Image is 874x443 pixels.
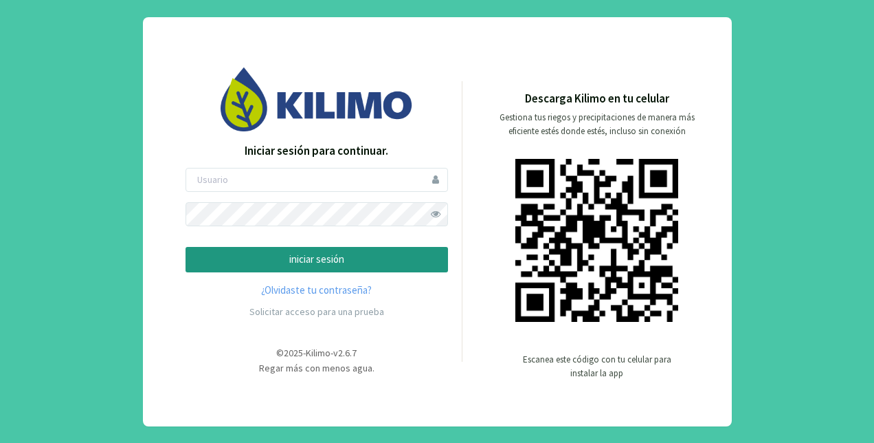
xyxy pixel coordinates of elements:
[306,347,330,359] span: Kilimo
[197,252,436,268] p: iniciar sesión
[491,111,703,138] p: Gestiona tus riegos y precipitaciones de manera más eficiente estés donde estés, incluso sin cone...
[303,347,306,359] span: -
[186,142,448,160] p: Iniciar sesión para continuar.
[276,347,284,359] span: ©
[186,168,448,192] input: Usuario
[221,67,413,131] img: Image
[333,347,357,359] span: v2.6.7
[249,305,384,318] a: Solicitar acceso para una prueba
[186,247,448,272] button: iniciar sesión
[522,353,673,380] p: Escanea este código con tu celular para instalar la app
[284,347,303,359] span: 2025
[259,362,374,374] span: Regar más con menos agua.
[525,90,669,108] p: Descarga Kilimo en tu celular
[330,347,333,359] span: -
[515,159,678,322] img: qr code
[186,283,448,299] a: ¿Olvidaste tu contraseña?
